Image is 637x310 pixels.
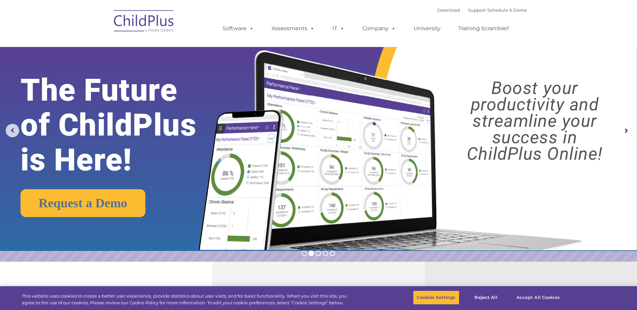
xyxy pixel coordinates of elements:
[407,22,447,35] a: University
[216,22,261,35] a: Software
[468,7,486,13] a: Support
[20,73,224,177] rs-layer: The Future of ChildPlus is Here!
[110,5,178,39] img: ChildPlus by Procare Solutions
[440,80,629,162] rs-layer: Boost your productivity and streamline your success in ChildPlus Online!
[513,291,563,305] button: Accept All Cookies
[452,22,516,35] a: Training Scramble!!
[93,44,114,49] span: Last name
[265,22,321,35] a: Assessments
[437,7,460,13] a: Download
[437,7,527,13] font: |
[465,291,507,305] button: Reject All
[413,291,459,305] button: Cookies Settings
[93,72,122,77] span: Phone number
[619,290,634,305] button: Close
[487,7,527,13] a: Schedule A Demo
[20,189,145,217] a: Request a Demo
[22,293,350,306] div: This website uses cookies to create a better user experience, provide statistics about user visit...
[356,22,403,35] a: Company
[326,22,351,35] a: IT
